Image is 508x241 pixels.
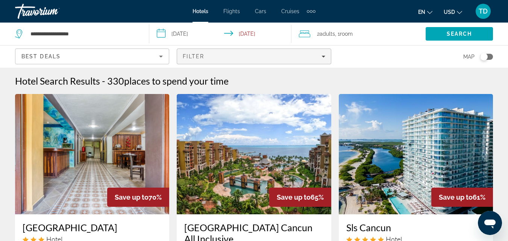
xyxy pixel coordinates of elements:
div: 61% [431,188,493,207]
span: Map [463,52,475,62]
a: [GEOGRAPHIC_DATA] [23,222,162,233]
span: Save up to [439,193,473,201]
a: Cruises [281,8,299,14]
input: Search hotel destination [30,28,138,39]
h1: Hotel Search Results [15,75,100,86]
button: Search [426,27,493,41]
div: 70% [107,188,169,207]
span: Room [340,31,353,37]
button: User Menu [473,3,493,19]
span: Filter [183,53,204,59]
a: Sls Cancun [346,222,485,233]
button: Select check in and out date [149,23,291,45]
div: 65% [269,188,331,207]
button: Change language [418,6,432,17]
span: USD [444,9,455,15]
button: Extra navigation items [307,5,315,17]
span: en [418,9,425,15]
span: - [102,75,105,86]
button: Filters [177,49,331,64]
span: 2 [317,29,335,39]
img: Sls Cancun [339,94,493,214]
span: , 1 [335,29,353,39]
iframe: Button to launch messaging window [478,211,502,235]
span: Save up to [277,193,311,201]
button: Change currency [444,6,462,17]
mat-select: Sort by [21,52,163,61]
a: Hotels [193,8,208,14]
span: Adults [320,31,335,37]
a: Cars [255,8,266,14]
a: Flights [223,8,240,14]
span: places to spend your time [124,75,229,86]
a: Travorium [15,2,90,21]
img: Hotel Arco Maya [15,94,169,214]
button: Toggle map [475,53,493,60]
span: Best Deals [21,53,61,59]
button: Travelers: 2 adults, 0 children [291,23,426,45]
span: TD [479,8,488,15]
img: Villa del Palmar Cancun All Inclusive Beach Resort & Spa [177,94,331,214]
h2: 330 [107,75,229,86]
span: Save up to [115,193,149,201]
span: Search [447,31,472,37]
